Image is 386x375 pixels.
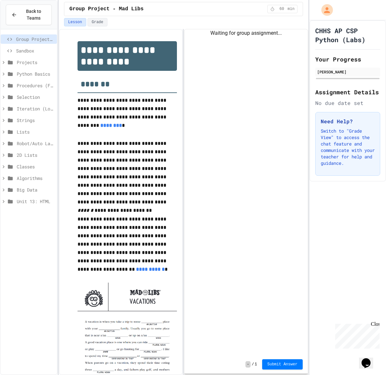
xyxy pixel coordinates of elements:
h2: Your Progress [315,55,380,64]
div: Chat with us now!Close [3,3,44,41]
span: Group Project - Mad Libs [16,36,54,42]
span: Back to Teams [21,8,46,22]
span: Procedures (Functions) [17,82,54,89]
button: Lesson [64,18,86,26]
span: Unit 13: HTML [17,198,54,205]
span: Strings [17,117,54,124]
span: 1 [255,362,257,367]
h1: CHHS AP CSP Python (Labs) [315,26,380,44]
div: [PERSON_NAME] [317,69,378,75]
span: Algorithms [17,175,54,182]
h3: Need Help? [321,117,375,125]
span: Python Basics [17,70,54,77]
button: Back to Teams [6,5,52,25]
span: Group Project - Mad Libs [69,5,143,13]
span: Classes [17,163,54,170]
span: Robot/Auto Labs 1 [17,140,54,147]
span: Sandbox [16,47,54,54]
iframe: chat widget [333,321,380,349]
button: Submit Answer [262,359,303,370]
span: 60 [277,6,287,12]
span: Lists [17,128,54,135]
p: Switch to "Grade View" to access the chat feature and communicate with your teacher for help and ... [321,128,375,166]
span: - [245,361,250,368]
span: Projects [17,59,54,66]
span: Iteration (Loops) [17,105,54,112]
iframe: chat widget [359,349,380,369]
span: Big Data [17,186,54,193]
div: My Account [315,3,335,17]
div: No due date set [315,99,380,107]
span: 2D Lists [17,152,54,158]
span: min [288,6,295,12]
span: / [252,362,254,367]
h2: Assignment Details [315,88,380,97]
span: Submit Answer [267,362,298,367]
button: Grade [87,18,107,26]
span: Selection [17,94,54,100]
div: Waiting for group assignment... [184,29,308,37]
